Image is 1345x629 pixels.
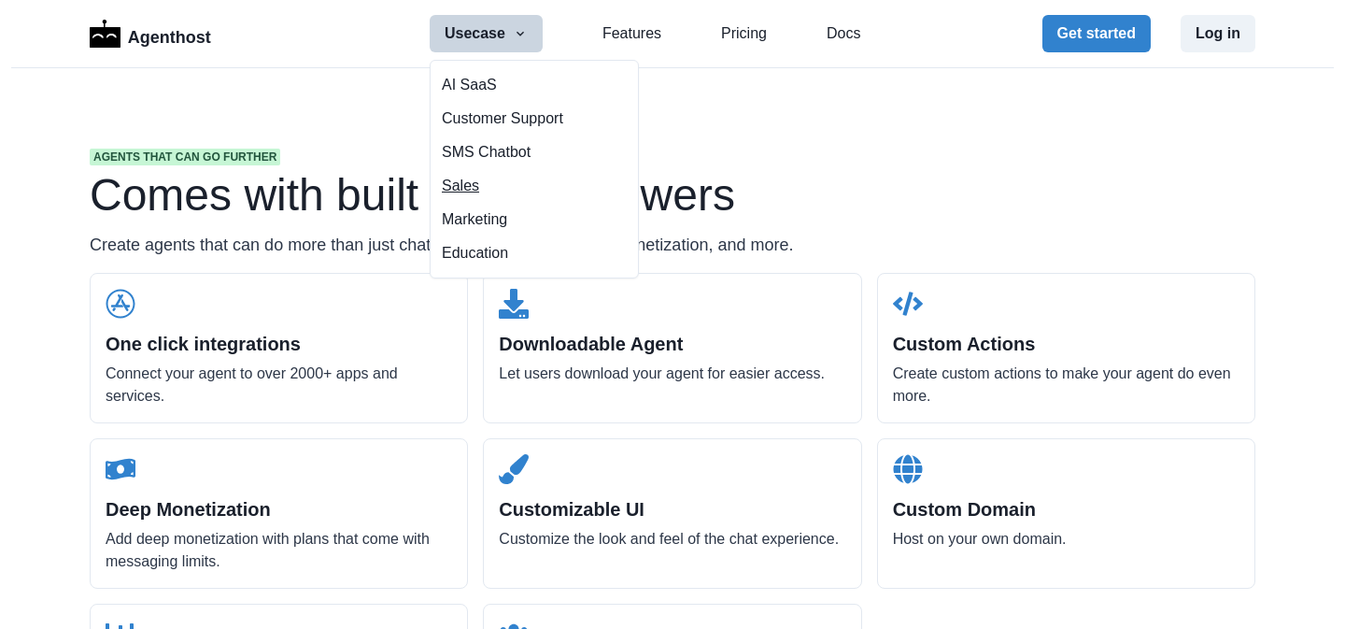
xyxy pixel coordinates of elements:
h2: Downloadable Agent [499,333,845,355]
button: Usecase [430,15,543,52]
button: Customer Support [431,102,638,136]
p: Create agents that can do more than just chat, with integrations, deep monetization, and more. [90,233,1255,258]
button: AI SaaS [431,68,638,102]
p: Customize the look and feel of the chat experience. [499,528,845,550]
a: SMS Chatbot [431,136,638,169]
h2: Custom Domain [893,498,1239,521]
a: Docs [827,22,860,45]
button: Log in [1181,15,1255,52]
h2: One click integrations [106,333,452,355]
p: Add deep monetization with plans that come with messaging limits. [106,528,452,573]
button: Education [431,236,638,270]
span: Agents that can go further [90,149,280,165]
p: Connect your agent to over 2000+ apps and services. [106,363,452,407]
h2: Customizable UI [499,498,845,521]
h2: Deep Monetization [106,498,452,521]
p: Let users download your agent for easier access. [499,363,845,385]
a: Features [602,22,661,45]
p: Create custom actions to make your agent do even more. [893,363,1239,407]
img: Logo [90,20,120,48]
button: Marketing [431,203,638,236]
button: Sales [431,169,638,203]
a: Pricing [721,22,767,45]
a: LogoAgenthost [90,18,211,50]
h1: Comes with built in superpowers [90,173,1255,218]
h2: Custom Actions [893,333,1239,355]
button: Get started [1042,15,1151,52]
p: Agenthost [128,18,211,50]
p: Host on your own domain. [893,528,1239,550]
